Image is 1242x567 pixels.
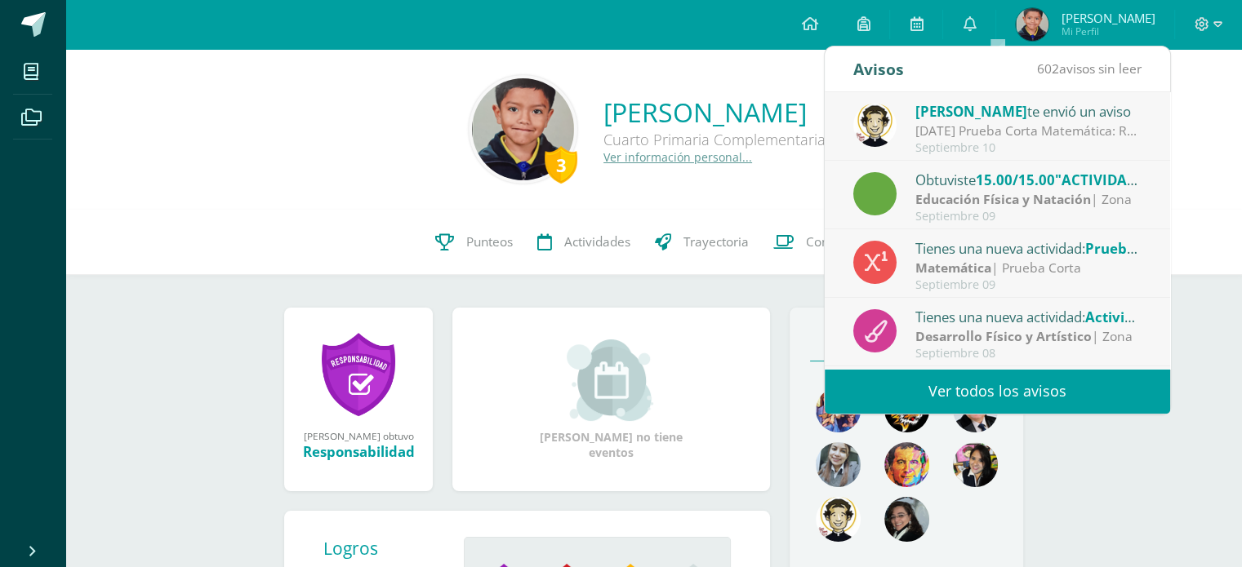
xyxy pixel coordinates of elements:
a: Trayectoria [643,210,761,275]
div: Septiembre 08 [915,347,1142,361]
span: [PERSON_NAME] [1061,10,1155,26]
img: 6377130e5e35d8d0020f001f75faf696.png [884,497,929,542]
a: Ver todos los avisos [825,369,1170,414]
div: | Zona [915,190,1142,209]
a: Maestros [810,320,906,361]
span: Punteos [466,233,513,250]
img: 88256b496371d55dc06d1c3f8a5004f4.png [816,388,861,432]
a: Contactos [761,210,875,275]
img: 2f956a6dd2c7db1a1667ddb66e3307b6.png [884,442,929,487]
img: 9faea1f23b81bfee6bf1bab53a723e59.png [1016,8,1048,41]
img: 4bd1cb2f26ef773666a99eb75019340a.png [853,104,897,147]
span: "ACTIVIDAD 2" [1055,171,1155,189]
img: event_small.png [567,339,656,421]
div: [PERSON_NAME] no tiene eventos [530,339,693,460]
div: Obtuviste en [915,169,1142,190]
img: 45bd7986b8947ad7e5894cbc9b781108.png [816,442,861,487]
a: Actividades [525,210,643,275]
span: avisos sin leer [1037,60,1142,78]
a: Ver información personal... [603,149,752,165]
div: Septiembre 09 [915,210,1142,224]
img: ddcb7e3f3dd5693f9a3e043a79a89297.png [953,442,998,487]
div: Septiembre 09 [915,278,1142,292]
span: Mi Perfil [1061,24,1155,38]
div: Responsabilidad [300,442,416,461]
span: 602 [1037,60,1059,78]
span: 15.00/15.00 [976,171,1055,189]
span: Trayectoria [683,233,749,250]
span: Actividades [564,233,630,250]
strong: Desarrollo Físico y Artístico [915,327,1092,345]
a: Punteos [423,210,525,275]
div: 3 [545,146,577,184]
div: Logros [323,537,451,560]
div: Cuarto Primaria Complementaria C [603,130,839,149]
div: Tienes una nueva actividad: [915,237,1142,259]
strong: Educación Física y Natación [915,190,1091,208]
div: | Prueba Corta [915,259,1142,277]
div: te envió un aviso [915,100,1142,122]
div: Mañana Prueba Corta Matemática: Recordatorio de prueba corta matemática, temas a estudiar: 1. Áre... [915,122,1142,140]
div: | Zona [915,327,1142,346]
div: [PERSON_NAME] obtuvo [300,429,416,442]
img: 832c3e1321a9b4db4303756c8788ffd5.png [472,78,574,180]
div: Septiembre 10 [915,141,1142,155]
span: [PERSON_NAME] [915,102,1027,121]
img: 6dd7792c7e46e34e896b3f92f39c73ee.png [816,497,861,542]
strong: Matemática [915,259,991,277]
div: Avisos [853,47,904,91]
div: Tienes una nueva actividad: [915,306,1142,327]
a: [PERSON_NAME] [603,95,839,130]
span: Contactos [806,233,863,250]
span: Prueba Corta [1085,239,1176,258]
